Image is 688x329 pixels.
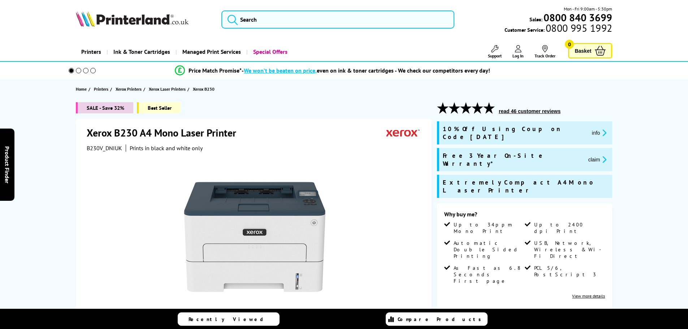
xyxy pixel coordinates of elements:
[76,11,213,28] a: Printerland Logo
[107,43,176,61] a: Ink & Toner Cartridges
[544,11,612,24] b: 0800 840 3699
[246,43,293,61] a: Special Offers
[189,316,271,322] span: Recently Viewed
[242,67,490,74] div: - even on ink & toner cartridges - We check our competitors every day!
[59,64,607,77] li: modal_Promise
[184,166,325,308] img: Xerox B230
[398,316,485,322] span: Compare Products
[512,45,524,59] a: Log In
[76,11,189,27] img: Printerland Logo
[535,45,555,59] a: Track Order
[572,293,605,299] a: View more details
[529,16,542,23] span: Sales:
[443,125,586,141] span: 10% Off Using Coupon Code [DATE]
[76,102,133,113] span: SALE - Save 32%
[444,211,605,221] div: Why buy me?
[454,221,523,234] span: Up to 34ppm Mono Print
[4,146,11,183] span: Product Finder
[94,85,110,93] a: Printers
[545,25,612,31] span: 0800 995 1992
[116,85,143,93] a: Xerox Printers
[178,312,280,326] a: Recently Viewed
[454,240,523,259] span: Automatic Double Sided Printing
[76,85,88,93] a: Home
[221,10,454,29] input: Search
[542,14,612,21] a: 0800 840 3699
[176,43,246,61] a: Managed Print Services
[505,25,612,33] span: Customer Service:
[193,86,215,92] span: Xerox B230
[113,43,170,61] span: Ink & Toner Cartridges
[76,43,107,61] a: Printers
[575,46,591,56] span: Basket
[443,152,583,168] span: Free 3 Year On-Site Warranty*
[244,67,317,74] span: We won’t be beaten on price,
[568,43,612,59] a: Basket 0
[534,240,603,259] span: USB, Network, Wireless & Wi-Fi Direct
[137,102,181,113] span: Best Seller
[149,85,186,93] span: Xerox Laser Printers
[497,108,563,114] button: read 46 customer reviews
[488,45,502,59] a: Support
[116,85,142,93] span: Xerox Printers
[488,53,502,59] span: Support
[590,129,609,137] button: promo-description
[512,53,524,59] span: Log In
[565,40,574,49] span: 0
[94,85,108,93] span: Printers
[189,67,242,74] span: Price Match Promise*
[534,221,603,234] span: Up to 2400 dpi Print
[485,306,516,316] span: was
[533,306,567,316] span: was
[87,144,122,152] span: B230V_DNIUK
[534,265,603,278] span: PCL 5/6, PostScript 3
[76,85,87,93] span: Home
[586,155,609,164] button: promo-description
[386,126,420,139] img: Xerox
[454,265,523,284] span: As Fast as 6.8 Seconds First page
[130,144,203,152] i: Prints in black and white only
[386,312,488,326] a: Compare Products
[564,5,612,12] span: Mon - Fri 9:00am - 5:30pm
[443,178,609,194] span: Extremely Compact A4 Mono Laser Printer
[149,85,187,93] a: Xerox Laser Printers
[87,126,243,139] h1: Xerox B230 A4 Mono Laser Printer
